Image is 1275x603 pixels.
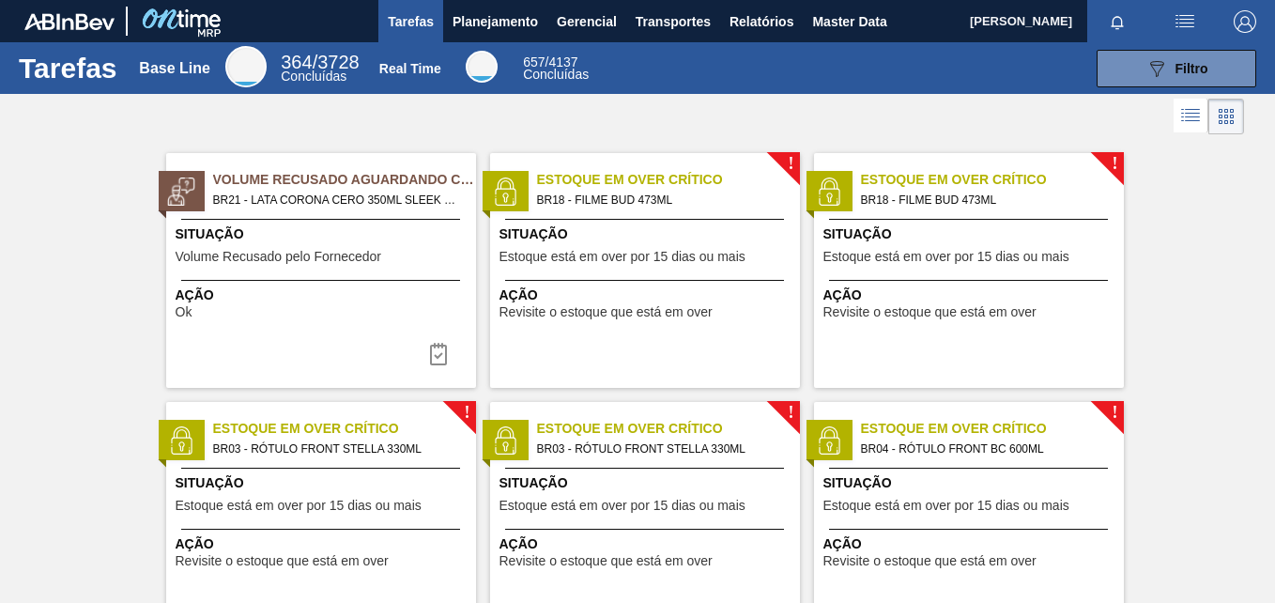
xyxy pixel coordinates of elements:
div: Real Time [523,56,589,81]
span: 364 [281,52,312,72]
span: / 3728 [281,52,359,72]
img: Logout [1234,10,1256,33]
span: Revisite o estoque que está em over [176,554,389,568]
span: Estoque em Over Crítico [537,170,800,190]
span: Situação [823,224,1119,244]
span: Concluídas [523,67,589,82]
span: BR03 - RÓTULO FRONT STELLA 330ML [213,439,461,459]
img: userActions [1174,10,1196,33]
span: Situação [499,224,795,244]
span: BR21 - LATA CORONA CERO 350ML SLEEK Volume - 624882 [213,190,461,210]
div: Real Time [379,61,441,76]
span: Relatórios [730,10,793,33]
span: ! [788,157,793,171]
span: Estoque está em over por 15 dias ou mais [499,499,745,513]
span: Estoque está em over por 15 dias ou mais [499,250,745,264]
div: Base Line [139,60,210,77]
span: Revisite o estoque que está em over [823,554,1037,568]
span: Revisite o estoque que está em over [499,305,713,319]
img: status [167,178,195,206]
span: BR18 - FILME BUD 473ML [861,190,1109,210]
span: Revisite o estoque que está em over [823,305,1037,319]
div: Base Line [225,46,267,87]
img: status [491,426,519,455]
span: / 4137 [523,54,577,70]
span: ! [788,406,793,420]
span: Planejamento [453,10,538,33]
span: ! [1112,406,1117,420]
h1: Tarefas [19,57,117,79]
div: Visão em Lista [1174,99,1208,134]
img: TNhmsLtSVTkK8tSr43FrP2fwEKptu5GPRR3wAAAABJRU5ErkJggg== [24,13,115,30]
div: Visão em Cards [1208,99,1244,134]
span: Ação [499,534,795,554]
span: Estoque em Over Crítico [861,170,1124,190]
button: Filtro [1097,50,1256,87]
span: Revisite o estoque que está em over [499,554,713,568]
img: status [815,426,843,455]
button: Notificações [1087,8,1147,35]
span: Tarefas [388,10,434,33]
span: Ação [823,286,1119,305]
span: Situação [176,473,471,493]
span: Estoque em Over Crítico [213,419,476,439]
span: Volume Recusado Aguardando Ciência [213,170,476,190]
button: icon-task-complete [416,335,461,373]
span: Filtro [1175,61,1208,76]
span: Ação [499,286,795,305]
img: icon-task-complete [427,343,450,365]
span: Estoque está em over por 15 dias ou mais [823,250,1069,264]
span: Ok [176,305,192,319]
span: 657 [523,54,545,70]
span: Master Data [812,10,886,33]
span: Estoque está em over por 15 dias ou mais [176,499,422,513]
span: Transportes [636,10,711,33]
span: Ação [176,286,471,305]
span: BR03 - RÓTULO FRONT STELLA 330ML [537,439,785,459]
span: BR04 - RÓTULO FRONT BC 600ML [861,439,1109,459]
span: Estoque em Over Crítico [861,419,1124,439]
img: status [491,178,519,206]
img: status [815,178,843,206]
span: Estoque em Over Crítico [537,419,800,439]
span: ! [1112,157,1117,171]
span: Situação [176,224,471,244]
div: Real Time [466,51,498,83]
span: Situação [499,473,795,493]
span: Concluídas [281,69,346,84]
span: Ação [176,534,471,554]
span: Volume Recusado pelo Fornecedor [176,250,381,264]
div: Base Line [281,54,359,83]
div: Completar tarefa: 30206025 [416,335,461,373]
span: Situação [823,473,1119,493]
span: Ação [823,534,1119,554]
span: Gerencial [557,10,617,33]
img: status [167,426,195,455]
span: ! [464,406,469,420]
span: Estoque está em over por 15 dias ou mais [823,499,1069,513]
span: BR18 - FILME BUD 473ML [537,190,785,210]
